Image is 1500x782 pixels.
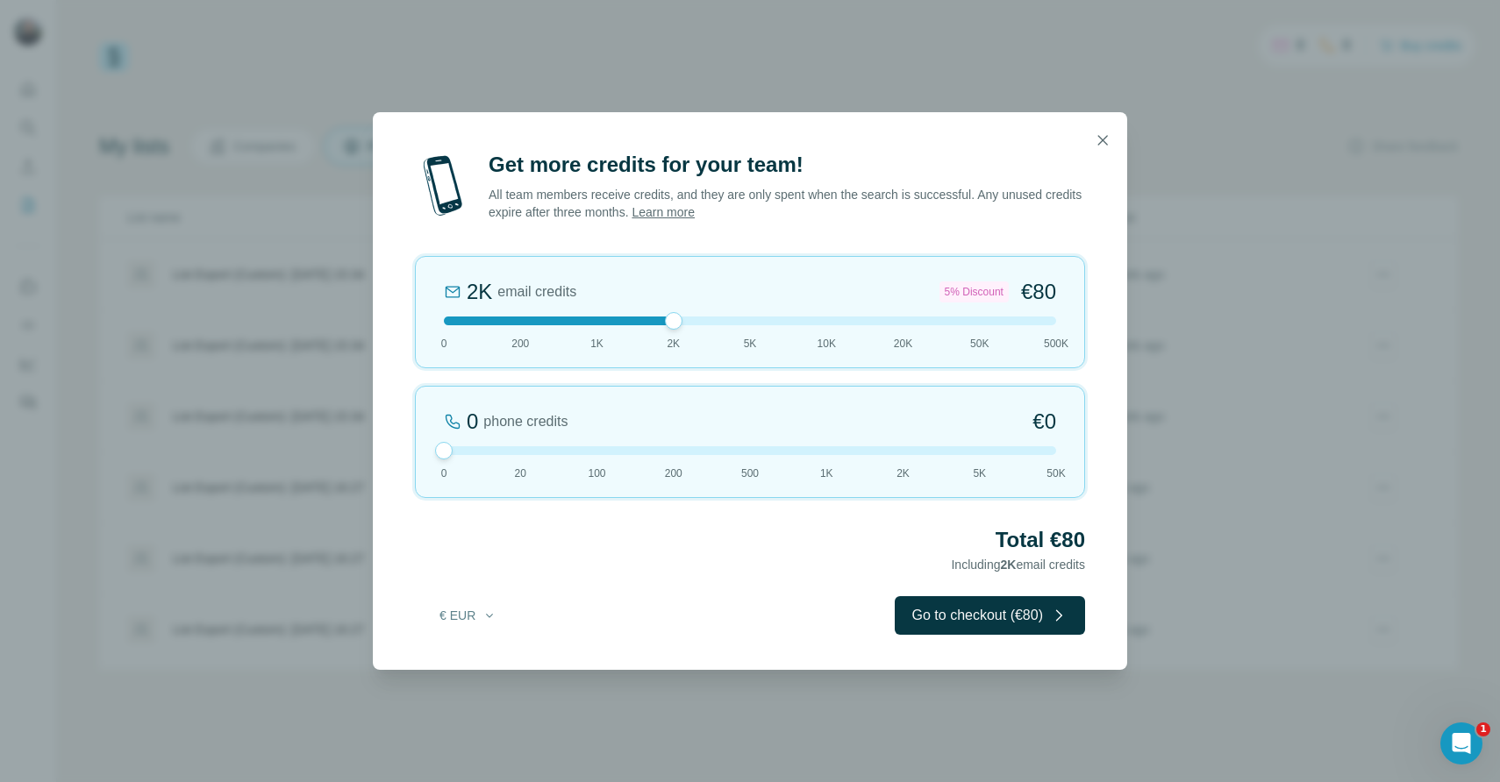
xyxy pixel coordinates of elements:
div: 2K [467,278,492,306]
div: 5% Discount [939,281,1009,302]
span: 500 [741,466,759,481]
span: 10K [818,336,836,352]
button: € EUR [427,600,509,631]
span: 200 [511,336,529,352]
span: 0 [441,336,447,352]
button: Go to checkout (€80) [895,596,1085,635]
span: 5K [973,466,986,481]
h2: Total €80 [415,526,1085,554]
span: 100 [588,466,605,481]
span: 1 [1476,722,1490,736]
span: phone credits [483,411,568,432]
span: Including email credits [951,558,1085,572]
span: 1K [590,336,604,352]
span: 200 [665,466,682,481]
span: 50K [970,336,989,352]
div: 0 [467,408,478,436]
span: €0 [1032,408,1056,436]
span: €80 [1021,278,1056,306]
p: All team members receive credits, and they are only spent when the search is successful. Any unus... [489,186,1085,221]
span: 50K [1046,466,1065,481]
span: 500K [1044,336,1068,352]
span: 0 [441,466,447,481]
img: mobile-phone [415,151,471,221]
span: 20 [515,466,526,481]
span: 2K [896,466,910,481]
iframe: Intercom live chat [1440,722,1482,764]
span: 2K [667,336,680,352]
span: 1K [820,466,833,481]
span: 20K [894,336,912,352]
span: email credits [497,281,576,302]
span: 2K [1001,558,1017,572]
span: 5K [744,336,757,352]
a: Learn more [632,205,695,219]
